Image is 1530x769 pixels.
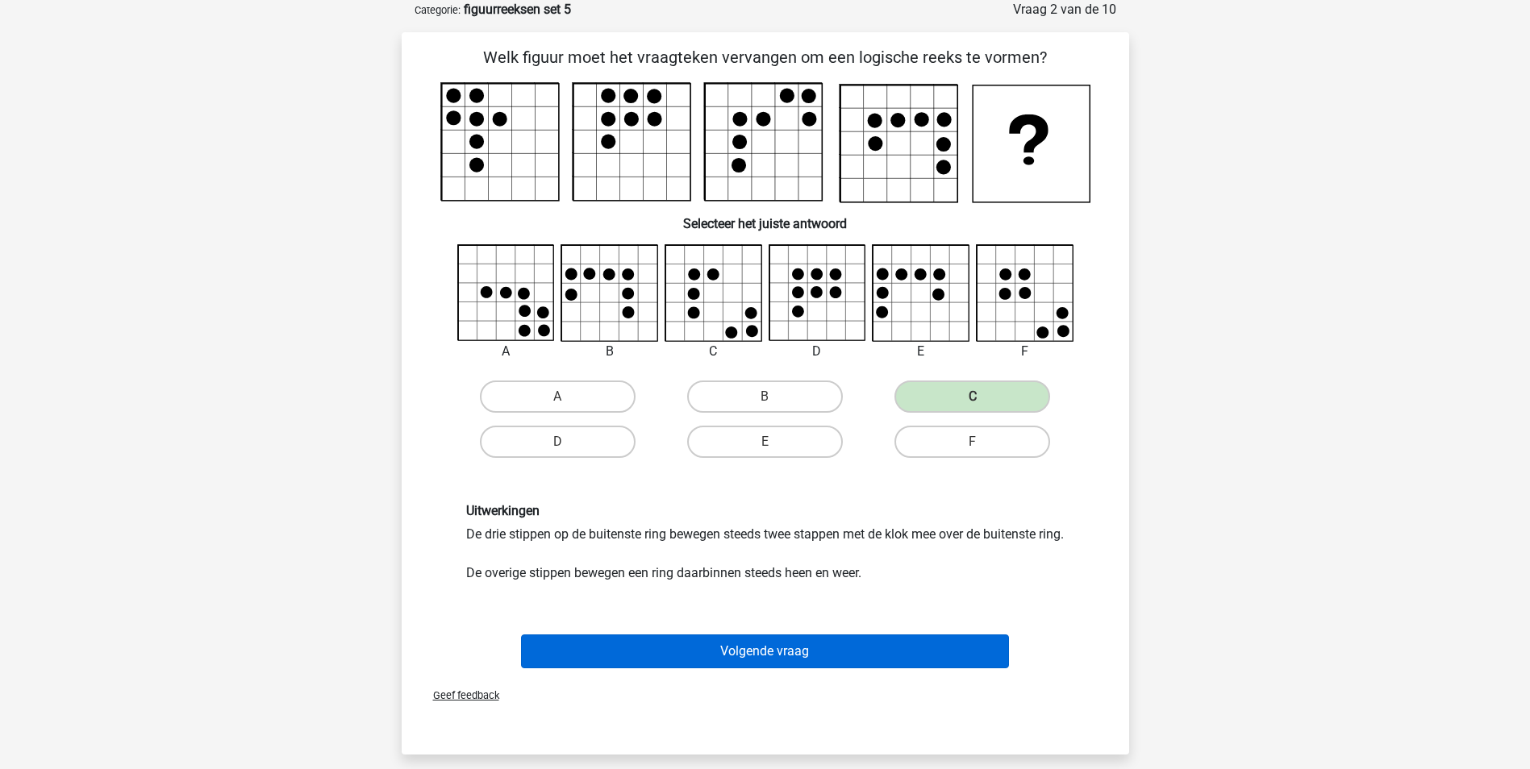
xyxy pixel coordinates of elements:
[454,503,1077,583] div: De drie stippen op de buitenste ring bewegen steeds twee stappen met de klok mee over de buitenst...
[894,426,1050,458] label: F
[480,426,636,458] label: D
[652,342,774,361] div: C
[894,380,1050,413] label: C
[687,426,843,458] label: E
[964,342,1086,361] div: F
[464,2,571,17] strong: figuurreeksen set 5
[415,4,461,16] small: Categorie:
[427,45,1103,69] p: Welk figuur moet het vraagteken vervangen om een logische reeks te vormen?
[445,342,567,361] div: A
[466,503,1065,518] h6: Uitwerkingen
[480,380,636,413] label: A
[757,342,878,361] div: D
[521,634,1009,668] button: Volgende vraag
[860,342,982,361] div: E
[420,689,499,701] span: Geef feedback
[427,203,1103,231] h6: Selecteer het juiste antwoord
[687,380,843,413] label: B
[548,342,670,361] div: B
